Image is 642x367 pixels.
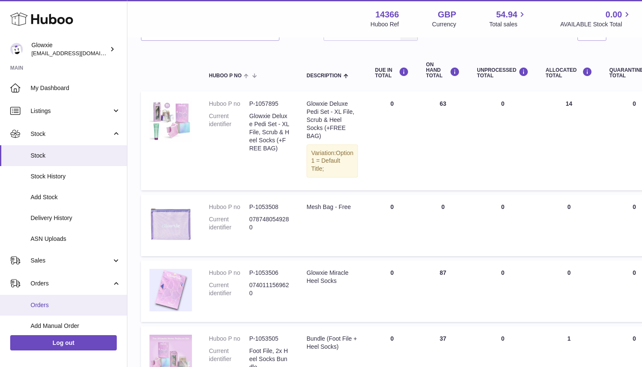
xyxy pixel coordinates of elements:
[31,107,112,115] span: Listings
[426,62,460,79] div: ON HAND Total
[31,214,121,222] span: Delivery History
[605,9,622,20] span: 0.00
[31,193,121,201] span: Add Stock
[537,260,601,322] td: 0
[31,84,121,92] span: My Dashboard
[417,195,468,256] td: 0
[209,100,249,108] dt: Huboo P no
[375,9,399,20] strong: 14366
[417,260,468,322] td: 87
[366,195,417,256] td: 0
[537,195,601,256] td: 0
[149,269,192,311] img: product image
[560,20,632,28] span: AVAILABLE Stock Total
[468,91,537,190] td: 0
[31,279,112,288] span: Orders
[209,203,249,211] dt: Huboo P no
[371,20,399,28] div: Huboo Ref
[366,91,417,190] td: 0
[249,335,290,343] dd: P-1053505
[633,335,636,342] span: 0
[249,100,290,108] dd: P-1057895
[31,257,112,265] span: Sales
[633,203,636,210] span: 0
[149,100,192,142] img: product image
[489,20,527,28] span: Total sales
[307,73,341,79] span: Description
[307,335,358,351] div: Bundle (Foot File + Heel Socks)
[633,100,636,107] span: 0
[307,269,358,285] div: Glowxie Miracle Heel Socks
[249,203,290,211] dd: P-1053508
[366,260,417,322] td: 0
[432,20,456,28] div: Currency
[468,195,537,256] td: 0
[249,269,290,277] dd: P-1053506
[31,50,125,56] span: [EMAIL_ADDRESS][DOMAIN_NAME]
[489,9,527,28] a: 54.94 Total sales
[307,203,358,211] div: Mesh Bag - Free
[560,9,632,28] a: 0.00 AVAILABLE Stock Total
[31,130,112,138] span: Stock
[31,322,121,330] span: Add Manual Order
[249,281,290,297] dd: 0740111569620
[149,203,192,246] img: product image
[31,172,121,181] span: Stock History
[209,335,249,343] dt: Huboo P no
[375,67,409,79] div: DUE IN TOTAL
[209,112,249,152] dt: Current identifier
[633,269,636,276] span: 0
[31,41,108,57] div: Glowxie
[468,260,537,322] td: 0
[546,67,592,79] div: ALLOCATED Total
[496,9,517,20] span: 54.94
[209,269,249,277] dt: Huboo P no
[31,235,121,243] span: ASN Uploads
[31,152,121,160] span: Stock
[249,215,290,231] dd: 0787480549280
[209,73,242,79] span: Huboo P no
[417,91,468,190] td: 63
[307,144,358,178] div: Variation:
[10,43,23,56] img: suraj@glowxie.com
[31,301,121,309] span: Orders
[477,67,529,79] div: UNPROCESSED Total
[10,335,117,350] a: Log out
[209,281,249,297] dt: Current identifier
[209,215,249,231] dt: Current identifier
[537,91,601,190] td: 14
[311,150,353,172] span: Option 1 = Default Title;
[438,9,456,20] strong: GBP
[307,100,358,140] div: Glowxie Deluxe Pedi Set - XL File, Scrub & Heel Socks (+FREE BAG)
[249,112,290,152] dd: Glowxie Deluxe Pedi Set - XL File, Scrub & Heel Socks (+FREE BAG)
